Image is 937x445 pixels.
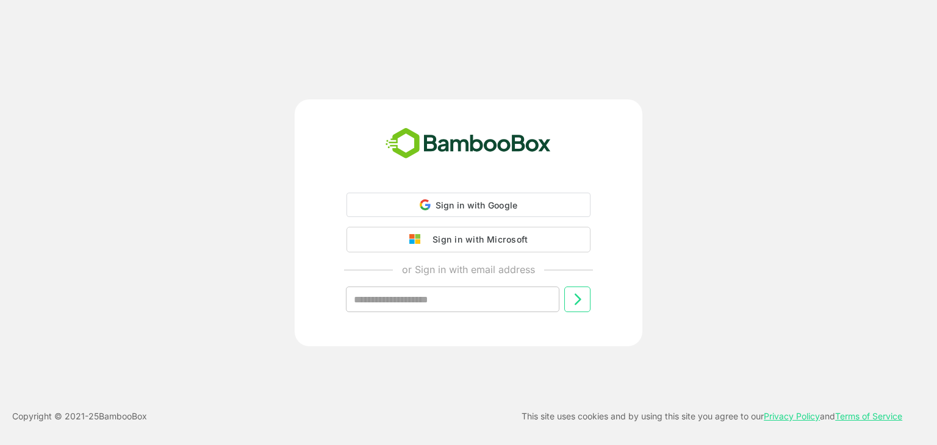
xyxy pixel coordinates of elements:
[12,409,147,424] p: Copyright © 2021- 25 BambooBox
[346,193,591,217] div: Sign in with Google
[346,227,591,252] button: Sign in with Microsoft
[436,200,518,210] span: Sign in with Google
[409,234,426,245] img: google
[426,232,528,247] div: Sign in with Microsoft
[379,124,558,164] img: bamboobox
[764,411,820,421] a: Privacy Policy
[402,262,535,277] p: or Sign in with email address
[835,411,902,421] a: Terms of Service
[522,409,902,424] p: This site uses cookies and by using this site you agree to our and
